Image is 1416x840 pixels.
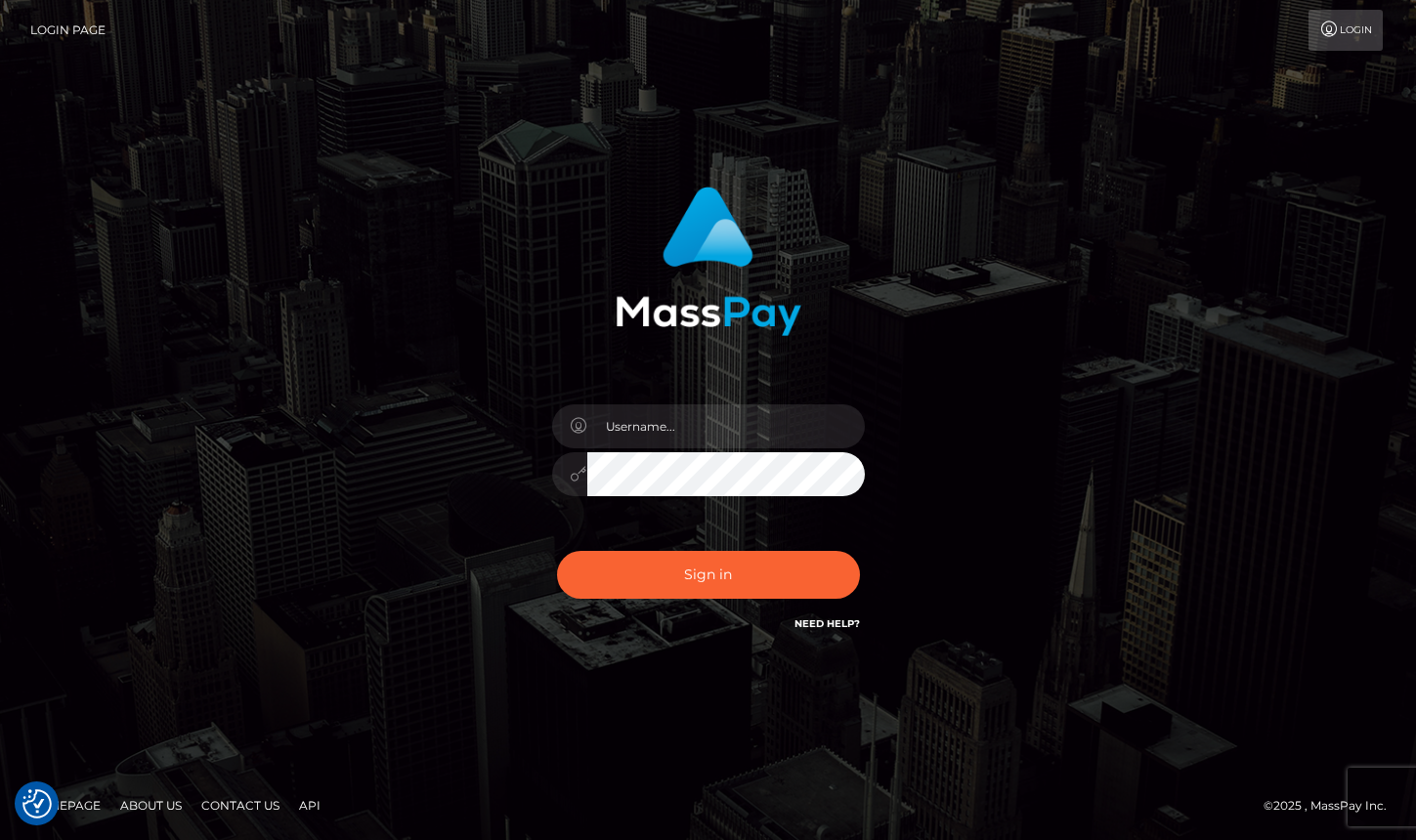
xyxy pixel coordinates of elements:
[1264,795,1401,817] div: © 2025 , MassPay Inc.
[1309,10,1383,51] a: Login
[557,551,860,599] button: Sign in
[21,790,108,820] a: Homepage
[112,790,190,820] a: About Us
[587,404,865,448] input: Username...
[291,790,328,820] a: API
[616,187,801,336] img: MassPay Login
[30,10,106,51] a: Login Page
[22,789,52,819] img: Revisit consent button
[22,789,52,819] button: Consent Preferences
[794,617,860,630] a: Need Help?
[193,790,287,820] a: Contact Us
